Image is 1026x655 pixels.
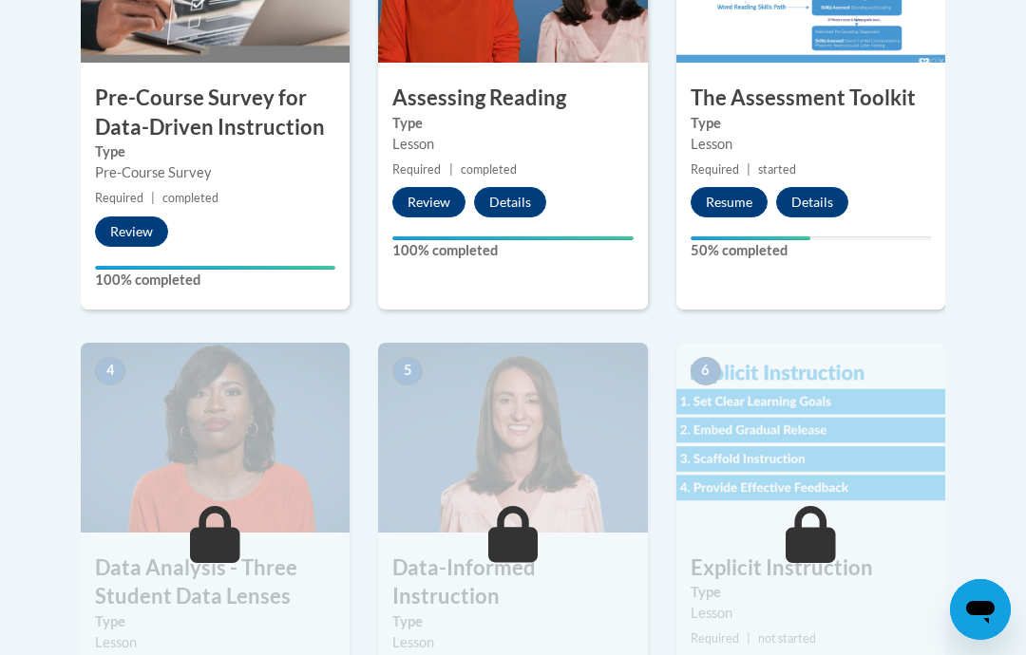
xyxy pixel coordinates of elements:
[676,84,945,113] h3: The Assessment Toolkit
[691,134,931,155] div: Lesson
[81,84,350,142] h3: Pre-Course Survey for Data-Driven Instruction
[691,582,931,603] label: Type
[162,191,218,205] span: completed
[747,631,750,646] span: |
[691,631,739,646] span: Required
[95,270,335,290] label: 100% completed
[691,357,721,385] span: 6
[95,357,125,385] span: 4
[378,553,647,612] h3: Data-Informed Instruction
[392,162,441,177] span: Required
[676,553,945,583] h3: Explicit Instruction
[691,187,768,217] button: Resume
[758,631,816,646] span: not started
[776,187,848,217] button: Details
[950,579,1011,640] iframe: Button to launch messaging window
[691,240,931,261] label: 50% completed
[392,357,423,385] span: 5
[81,553,350,612] h3: Data Analysis - Three Student Data Lenses
[392,113,633,134] label: Type
[461,162,517,177] span: completed
[81,343,350,533] img: Course Image
[676,343,945,533] img: Course Image
[691,603,931,624] div: Lesson
[151,191,155,205] span: |
[691,113,931,134] label: Type
[95,266,335,270] div: Your progress
[691,236,811,240] div: Your progress
[95,632,335,653] div: Lesson
[758,162,796,177] span: started
[392,240,633,261] label: 100% completed
[449,162,453,177] span: |
[95,216,168,247] button: Review
[95,611,335,632] label: Type
[747,162,750,177] span: |
[474,187,546,217] button: Details
[392,187,465,217] button: Review
[95,141,335,162] label: Type
[95,191,143,205] span: Required
[392,611,633,632] label: Type
[95,162,335,183] div: Pre-Course Survey
[392,632,633,653] div: Lesson
[378,343,647,533] img: Course Image
[378,84,647,113] h3: Assessing Reading
[691,162,739,177] span: Required
[392,134,633,155] div: Lesson
[392,236,633,240] div: Your progress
